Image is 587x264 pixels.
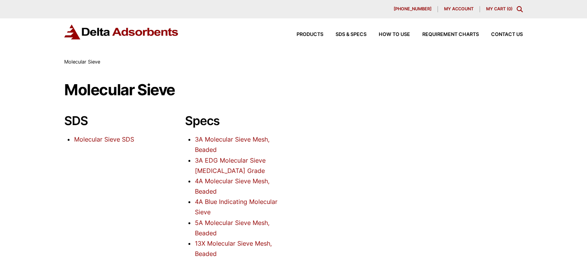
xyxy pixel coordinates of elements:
[64,59,100,65] span: Molecular Sieve
[185,114,281,128] h2: Specs
[195,219,269,237] a: 5A Molecular Sieve Mesh, Beaded
[74,135,134,143] a: Molecular Sieve SDS
[195,198,277,216] a: 4A Blue Indicating Molecular Sieve
[64,81,523,98] h1: Molecular Sieve
[297,32,323,37] span: Products
[479,32,523,37] a: Contact Us
[438,6,480,12] a: My account
[486,6,512,11] a: My Cart (0)
[195,177,269,195] a: 4A Molecular Sieve Mesh, Beaded
[394,7,431,11] span: [PHONE_NUMBER]
[195,156,266,174] a: 3A EDG Molecular Sieve [MEDICAL_DATA] Grade
[410,32,479,37] a: Requirement Charts
[379,32,410,37] span: How to Use
[284,32,323,37] a: Products
[508,6,511,11] span: 0
[336,32,366,37] span: SDS & SPECS
[517,6,523,12] div: Toggle Modal Content
[323,32,366,37] a: SDS & SPECS
[388,6,438,12] a: [PHONE_NUMBER]
[444,7,473,11] span: My account
[195,240,272,257] a: 13X Molecular Sieve Mesh, Beaded
[64,24,179,39] img: Delta Adsorbents
[195,135,269,153] a: 3A Molecular Sieve Mesh, Beaded
[491,32,523,37] span: Contact Us
[64,114,161,128] h2: SDS
[422,32,479,37] span: Requirement Charts
[366,32,410,37] a: How to Use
